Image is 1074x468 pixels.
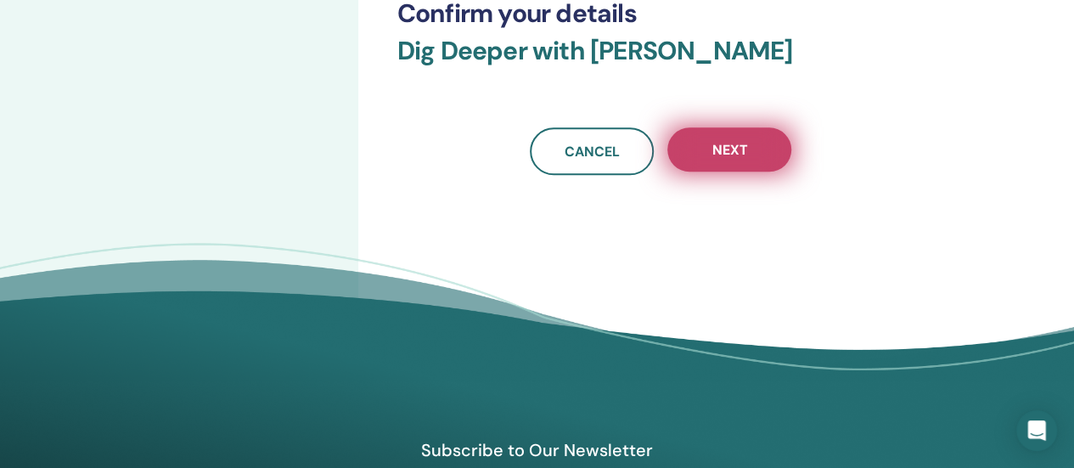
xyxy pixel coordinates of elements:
a: Cancel [530,127,654,175]
h3: Dig Deeper with [PERSON_NAME] [397,36,925,87]
button: Next [667,127,791,172]
div: Open Intercom Messenger [1016,410,1057,451]
h4: Subscribe to Our Newsletter [341,439,734,461]
span: Cancel [565,143,620,161]
span: Next [711,141,747,159]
